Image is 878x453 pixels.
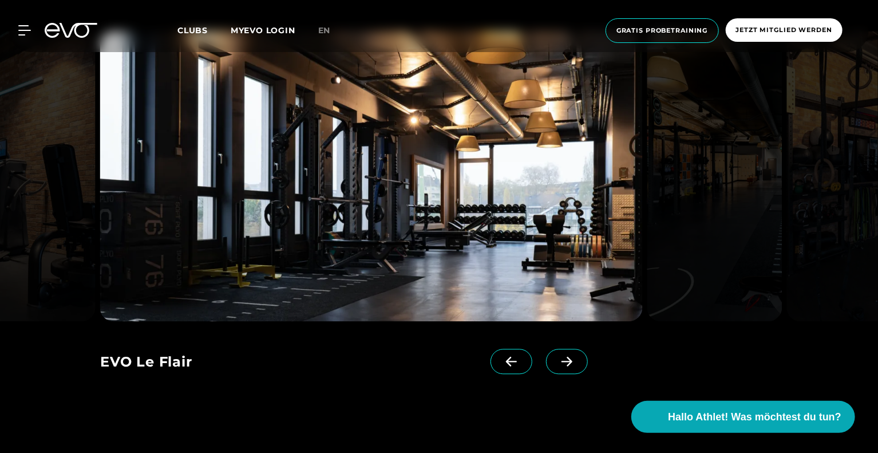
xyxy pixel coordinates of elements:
[100,31,642,322] img: evofitness
[736,25,832,35] span: Jetzt Mitglied werden
[318,25,331,36] span: en
[177,25,231,36] a: Clubs
[647,31,782,322] img: evofitness
[631,401,855,433] button: Hallo Athlet! Was möchtest du tun?
[722,18,846,43] a: Jetzt Mitglied werden
[318,24,345,37] a: en
[602,18,722,43] a: Gratis Probetraining
[616,26,708,36] span: Gratis Probetraining
[177,25,208,36] span: Clubs
[231,25,295,36] a: MYEVO LOGIN
[668,409,841,425] span: Hallo Athlet! Was möchtest du tun?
